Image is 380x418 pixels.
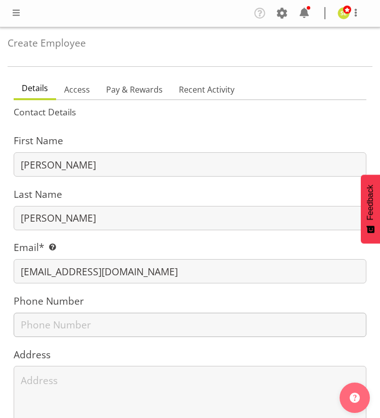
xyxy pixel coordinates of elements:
[350,393,360,403] img: help-xxl-2.png
[14,294,366,309] label: Phone Number
[338,7,350,19] img: sarah-edwards11800.jpg
[14,348,366,362] label: Address
[179,83,234,96] span: Recent Activity
[14,152,366,177] input: First Name
[14,259,366,283] input: Email Address
[64,83,90,96] span: Access
[14,134,366,148] label: First Name
[14,106,366,117] h5: Contact Details
[361,175,380,243] button: Feedback - Show survey
[14,206,366,230] input: Last Name
[366,185,375,220] span: Feedback
[14,313,366,337] input: Phone Number
[14,240,366,255] label: Email*
[106,83,163,96] span: Pay & Rewards
[22,82,48,94] span: Details
[8,37,364,49] h4: Create Employee
[14,187,366,202] label: Last Name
